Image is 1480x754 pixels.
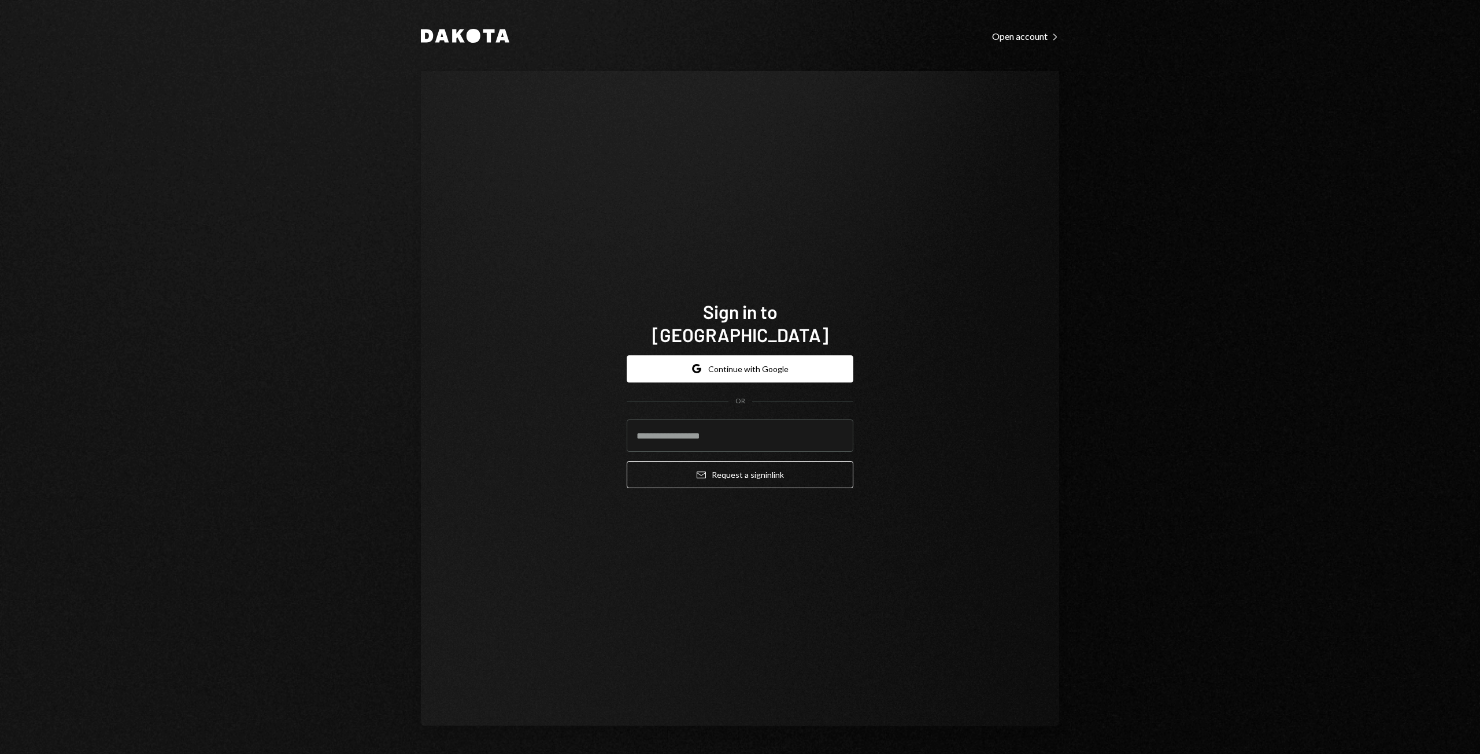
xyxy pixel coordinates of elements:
[992,29,1059,42] a: Open account
[627,300,853,346] h1: Sign in to [GEOGRAPHIC_DATA]
[992,31,1059,42] div: Open account
[735,396,745,406] div: OR
[627,461,853,488] button: Request a signinlink
[830,429,844,443] keeper-lock: Open Keeper Popup
[627,355,853,382] button: Continue with Google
